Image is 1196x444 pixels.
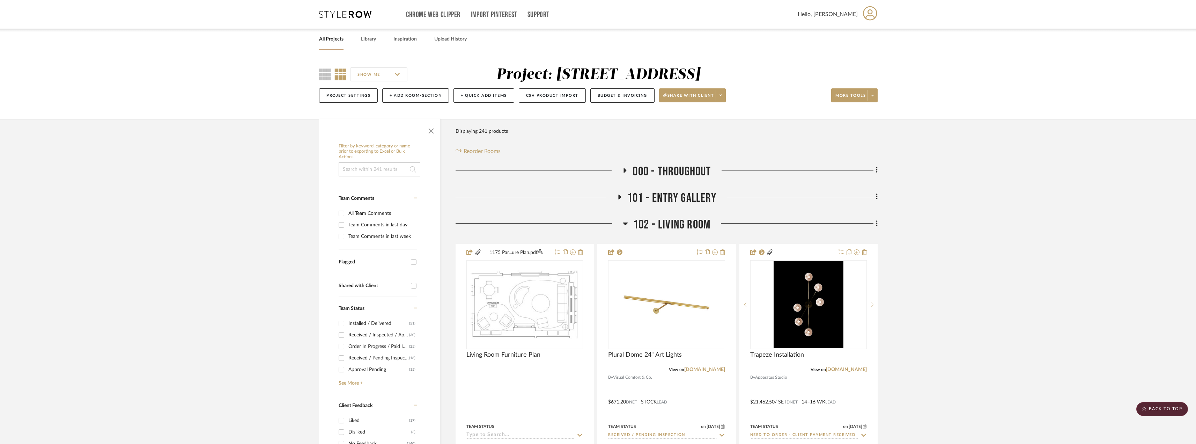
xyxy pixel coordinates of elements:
button: More tools [831,88,878,102]
div: Displaying 241 products [456,124,508,138]
span: Apparatus Studio [755,374,787,381]
div: Team Status [608,423,636,430]
a: All Projects [319,35,344,44]
button: Close [424,123,438,137]
button: CSV Product Import [519,88,586,103]
span: Client Feedback [339,403,372,408]
div: (25) [409,341,415,352]
span: Trapeze Installation [750,351,804,359]
button: Budget & Invoicing [590,88,655,103]
div: Liked [348,415,409,426]
span: 102 - LIVING ROOM [633,217,710,232]
img: Living Room Furniture Plan [467,267,582,342]
button: Reorder Rooms [456,147,501,155]
span: [DATE] [848,424,863,429]
a: Import Pinterest [471,12,517,18]
span: Share with client [663,93,714,103]
a: Support [527,12,549,18]
button: 1175 Par...ure Plan.pdf [481,248,551,257]
span: on [701,424,706,429]
button: Share with client [659,88,726,102]
span: Visual Comfort & Co. [613,374,652,381]
img: Plural Dome 24" Art Lights [623,261,710,348]
div: (3) [411,427,415,438]
button: Project Settings [319,88,378,103]
div: (18) [409,352,415,364]
div: 0 [608,261,724,349]
span: Team Status [339,306,364,311]
span: Living Room Furniture Plan [466,351,540,359]
button: + Add Room/Section [382,88,449,103]
a: Inspiration [393,35,417,44]
span: View on [811,367,826,372]
div: All Team Comments [348,208,415,219]
button: + Quick Add Items [453,88,514,103]
a: See More + [337,375,417,386]
span: More tools [835,93,866,103]
div: Team Comments in last day [348,219,415,231]
input: Search within 241 results [339,162,420,176]
span: By [750,374,755,381]
span: Hello, [PERSON_NAME] [798,10,858,19]
div: Shared with Client [339,283,407,289]
div: Order In Progress / Paid In Full w/ Freight, No Balance due [348,341,409,352]
div: Team Status [750,423,778,430]
span: on [843,424,848,429]
a: Upload History [434,35,467,44]
h6: Filter by keyword, category or name prior to exporting to Excel or Bulk Actions [339,144,420,160]
scroll-to-top-button: BACK TO TOP [1136,402,1188,416]
span: 000 - THROUGHOUT [633,164,711,179]
a: Library [361,35,376,44]
div: Approval Pending [348,364,409,375]
div: Disliked [348,427,411,438]
input: Type to Search… [750,432,858,439]
span: View on [669,367,684,372]
div: Received / Inspected / Approved [348,329,409,341]
span: Team Comments [339,196,374,201]
span: By [608,374,613,381]
div: Team Status [466,423,494,430]
div: (15) [409,364,415,375]
input: Type to Search… [466,432,575,439]
div: (30) [409,329,415,341]
div: Flagged [339,259,407,265]
span: Plural Dome 24" Art Lights [608,351,682,359]
a: Chrome Web Clipper [406,12,460,18]
div: Team Comments in last week [348,231,415,242]
div: (51) [409,318,415,329]
span: 101 - ENTRY GALLERY [627,191,716,206]
img: Trapeze Installation [774,261,843,348]
div: (17) [409,415,415,426]
input: Type to Search… [608,432,716,439]
div: Project: [STREET_ADDRESS] [496,67,700,82]
a: [DOMAIN_NAME] [684,367,725,372]
span: Reorder Rooms [464,147,501,155]
div: Received / Pending Inspection [348,352,409,364]
a: [DOMAIN_NAME] [826,367,867,372]
span: [DATE] [706,424,721,429]
div: Installed / Delivered [348,318,409,329]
